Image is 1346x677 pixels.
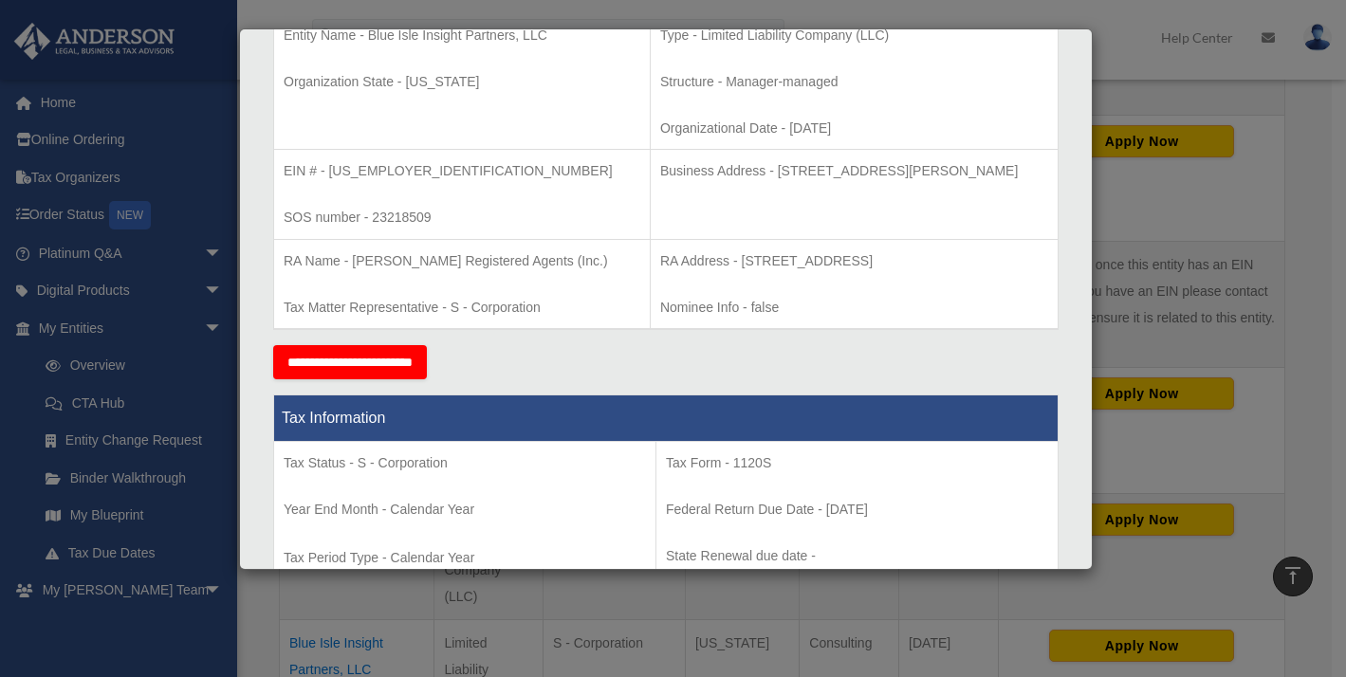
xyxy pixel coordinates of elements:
p: Year End Month - Calendar Year [284,498,646,521]
p: Federal Return Due Date - [DATE] [666,498,1048,521]
p: State Renewal due date - [666,544,1048,568]
p: Organization State - [US_STATE] [284,70,640,94]
th: Tax Information [274,395,1059,442]
p: Organizational Date - [DATE] [660,117,1048,140]
p: SOS number - 23218509 [284,206,640,229]
p: Business Address - [STREET_ADDRESS][PERSON_NAME] [660,159,1048,183]
p: Tax Form - 1120S [666,451,1048,475]
p: Type - Limited Liability Company (LLC) [660,24,1048,47]
p: Tax Matter Representative - S - Corporation [284,296,640,320]
p: RA Address - [STREET_ADDRESS] [660,249,1048,273]
p: Nominee Info - false [660,296,1048,320]
p: RA Name - [PERSON_NAME] Registered Agents (Inc.) [284,249,640,273]
td: Tax Period Type - Calendar Year [274,442,656,582]
p: Structure - Manager-managed [660,70,1048,94]
p: Entity Name - Blue Isle Insight Partners, LLC [284,24,640,47]
p: EIN # - [US_EMPLOYER_IDENTIFICATION_NUMBER] [284,159,640,183]
p: Tax Status - S - Corporation [284,451,646,475]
